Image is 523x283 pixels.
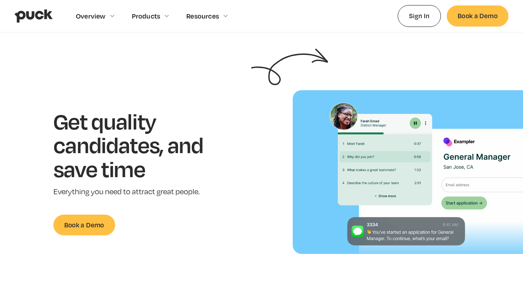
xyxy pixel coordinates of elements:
div: Resources [186,12,219,20]
div: Overview [76,12,106,20]
p: Everything you need to attract great people. [53,187,226,197]
a: Book a Demo [447,5,508,26]
a: Book a Demo [53,215,115,235]
a: Sign In [398,5,441,27]
h1: Get quality candidates, and save time [53,109,226,181]
div: Products [132,12,161,20]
